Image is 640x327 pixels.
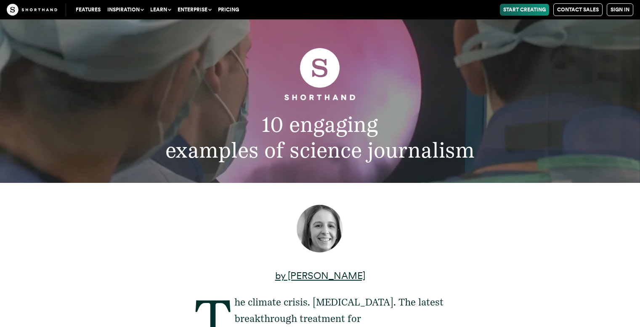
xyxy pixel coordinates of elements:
[174,4,215,16] button: Enterprise
[553,3,603,16] a: Contact Sales
[82,112,558,162] h2: 10 engaging examples of science journalism
[275,270,365,281] a: by [PERSON_NAME]
[72,4,104,16] a: Features
[104,4,147,16] button: Inspiration
[147,4,174,16] button: Learn
[7,4,57,16] img: The Craft
[215,4,242,16] a: Pricing
[500,4,549,16] a: Start Creating
[607,3,633,16] a: Sign in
